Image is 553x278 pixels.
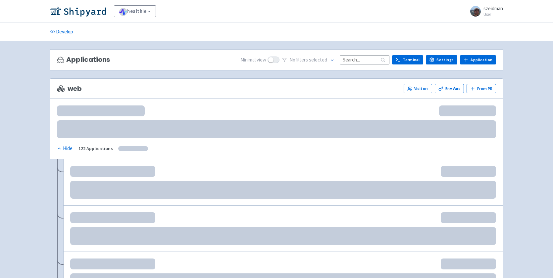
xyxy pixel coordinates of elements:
[57,145,73,152] div: Hide
[78,145,113,152] div: 122 Applications
[483,5,503,12] span: szeidman
[289,56,327,64] span: No filter s
[435,84,464,93] a: Env Vars
[114,5,156,17] a: healthie
[340,55,389,64] input: Search...
[460,55,496,64] a: Application
[404,84,432,93] a: Visitors
[240,56,266,64] span: Minimal view
[426,55,457,64] a: Settings
[50,6,106,17] img: Shipyard logo
[57,145,73,152] button: Hide
[467,84,496,93] button: From PR
[466,6,503,17] a: szeidman User
[57,56,110,63] h3: Applications
[57,85,81,93] span: web
[392,55,423,64] a: Terminal
[50,23,73,41] a: Develop
[309,57,327,63] span: selected
[483,12,503,17] small: User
